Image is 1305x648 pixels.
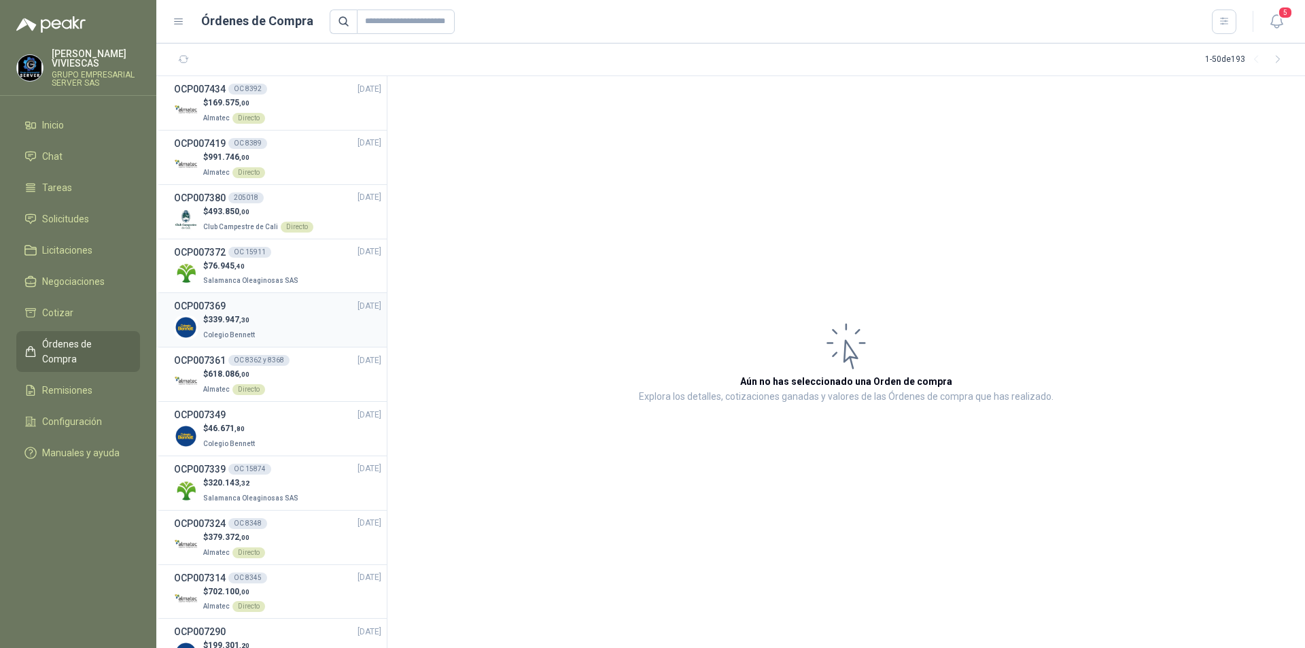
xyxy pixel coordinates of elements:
[358,354,381,367] span: [DATE]
[228,573,267,583] div: OC 8345
[208,424,245,433] span: 46.671
[203,313,258,326] p: $
[17,55,43,81] img: Company Logo
[174,353,381,396] a: OCP007361OC 8362 y 8368[DATE] Company Logo$618.086,00AlmatecDirecto
[174,407,226,422] h3: OCP007349
[174,190,226,205] h3: OCP007380
[239,534,249,541] span: ,00
[16,143,140,169] a: Chat
[239,371,249,378] span: ,00
[208,369,249,379] span: 618.086
[203,151,265,164] p: $
[16,300,140,326] a: Cotizar
[174,136,381,179] a: OCP007419OC 8389[DATE] Company Logo$991.746,00AlmatecDirecto
[203,114,230,122] span: Almatec
[228,84,267,95] div: OC 8392
[174,479,198,502] img: Company Logo
[42,445,120,460] span: Manuales y ayuda
[174,299,226,313] h3: OCP007369
[16,331,140,372] a: Órdenes de Compra
[639,389,1054,405] p: Explora los detalles, cotizaciones ganadas y valores de las Órdenes de compra que has realizado.
[42,414,102,429] span: Configuración
[42,383,92,398] span: Remisiones
[174,153,198,177] img: Company Logo
[174,99,198,122] img: Company Logo
[228,192,264,203] div: 205018
[203,386,230,393] span: Almatec
[358,137,381,150] span: [DATE]
[174,624,226,639] h3: OCP007290
[234,425,245,432] span: ,80
[203,205,313,218] p: $
[42,305,73,320] span: Cotizar
[239,154,249,161] span: ,00
[52,49,140,68] p: [PERSON_NAME] VIVIESCAS
[232,113,265,124] div: Directo
[208,98,249,107] span: 169.575
[228,247,271,258] div: OC 15911
[203,494,298,502] span: Salamanca Oleaginosas SAS
[42,274,105,289] span: Negociaciones
[208,152,249,162] span: 991.746
[358,571,381,584] span: [DATE]
[174,245,226,260] h3: OCP007372
[174,587,198,611] img: Company Logo
[203,585,265,598] p: $
[208,261,245,271] span: 76.945
[42,180,72,195] span: Tareas
[228,138,267,149] div: OC 8389
[174,316,198,339] img: Company Logo
[174,570,381,613] a: OCP007314OC 8345[DATE] Company Logo$702.100,00AlmatecDirecto
[1264,10,1289,34] button: 5
[203,97,265,109] p: $
[174,353,226,368] h3: OCP007361
[234,262,245,270] span: ,40
[203,477,301,490] p: $
[358,517,381,530] span: [DATE]
[174,570,226,585] h3: OCP007314
[174,299,381,341] a: OCP007369[DATE] Company Logo$339.947,30Colegio Bennett
[239,316,249,324] span: ,30
[16,112,140,138] a: Inicio
[174,516,226,531] h3: OCP007324
[174,207,198,231] img: Company Logo
[1205,49,1289,71] div: 1 - 50 de 193
[208,587,249,596] span: 702.100
[174,82,226,97] h3: OCP007434
[203,260,301,273] p: $
[239,208,249,216] span: ,00
[174,462,381,505] a: OCP007339OC 15874[DATE] Company Logo$320.143,32Salamanca Oleaginosas SAS
[174,136,226,151] h3: OCP007419
[208,532,249,542] span: 379.372
[174,533,198,557] img: Company Logo
[174,370,198,394] img: Company Logo
[174,245,381,288] a: OCP007372OC 15911[DATE] Company Logo$76.945,40Salamanca Oleaginosas SAS
[358,191,381,204] span: [DATE]
[208,478,249,488] span: 320.143
[203,422,258,435] p: $
[228,518,267,529] div: OC 8348
[281,222,313,233] div: Directo
[203,531,265,544] p: $
[174,462,226,477] h3: OCP007339
[174,424,198,448] img: Company Logo
[42,243,92,258] span: Licitaciones
[228,464,271,475] div: OC 15874
[203,223,278,231] span: Club Campestre de Cali
[42,118,64,133] span: Inicio
[239,99,249,107] span: ,00
[16,206,140,232] a: Solicitudes
[232,547,265,558] div: Directo
[228,355,290,366] div: OC 8362 y 8368
[358,83,381,96] span: [DATE]
[232,601,265,612] div: Directo
[42,211,89,226] span: Solicitudes
[203,331,255,339] span: Colegio Bennett
[174,82,381,124] a: OCP007434OC 8392[DATE] Company Logo$169.575,00AlmatecDirecto
[358,245,381,258] span: [DATE]
[16,175,140,201] a: Tareas
[232,384,265,395] div: Directo
[16,377,140,403] a: Remisiones
[16,409,140,434] a: Configuración
[358,300,381,313] span: [DATE]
